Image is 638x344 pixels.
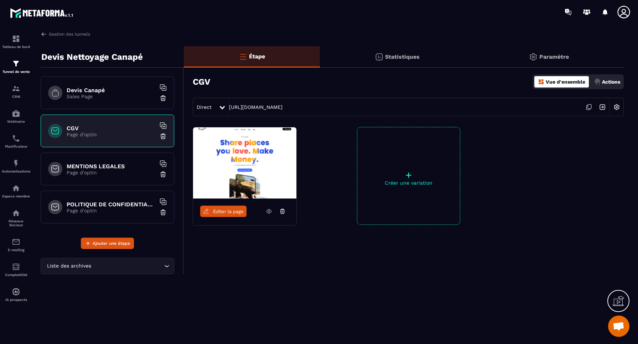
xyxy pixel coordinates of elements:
img: trash [160,133,167,140]
p: Tunnel de vente [2,70,30,74]
a: schedulerschedulerPlanificateur [2,129,30,154]
img: bars-o.4a397970.svg [239,52,247,61]
img: formation [12,84,20,93]
a: accountantaccountantComptabilité [2,257,30,282]
h6: MENTIONS LEGALES [67,163,156,170]
img: email [12,238,20,246]
img: setting-gr.5f69749f.svg [529,53,538,61]
img: automations [12,184,20,192]
p: Vue d'ensemble [546,79,585,85]
img: dashboard-orange.40269519.svg [538,79,544,85]
div: Search for option [41,258,174,274]
button: Ajouter une étape [81,238,134,249]
p: Webinaire [2,120,30,123]
p: + [357,170,460,180]
p: Page d'optin [67,132,156,137]
span: Liste des archives [45,262,93,270]
p: Statistiques [385,53,420,60]
img: trash [160,95,167,102]
p: Devis Nettoyage Canapé [41,50,143,64]
span: Ajouter une étape [93,240,130,247]
img: social-network [12,209,20,217]
p: Automatisations [2,169,30,173]
a: formationformationTunnel de vente [2,54,30,79]
p: Page d'optin [67,170,156,175]
span: Direct [197,104,212,110]
p: Sales Page [67,94,156,99]
p: Paramètre [539,53,569,60]
a: automationsautomationsWebinaire [2,104,30,129]
p: CRM [2,95,30,99]
p: Créer une variation [357,180,460,186]
p: Planificateur [2,144,30,148]
h6: POLITIQUE DE CONFIDENTIALITE [67,201,156,208]
p: Étape [249,53,265,60]
img: setting-w.858f3a88.svg [610,100,623,114]
p: Espace membre [2,194,30,198]
img: image [193,127,296,199]
a: [URL][DOMAIN_NAME] [229,104,282,110]
a: Gestion des tunnels [41,31,90,37]
img: automations [12,109,20,118]
a: automationsautomationsAutomatisations [2,154,30,179]
img: automations [12,159,20,168]
img: formation [12,35,20,43]
a: formationformationCRM [2,79,30,104]
img: arrow [41,31,47,37]
img: accountant [12,263,20,271]
a: social-networksocial-networkRéseaux Sociaux [2,203,30,232]
p: IA prospects [2,298,30,302]
span: Éditer la page [213,209,244,214]
img: trash [160,171,167,178]
a: emailemailE-mailing [2,232,30,257]
img: logo [10,6,74,19]
img: scheduler [12,134,20,143]
input: Search for option [93,262,162,270]
p: E-mailing [2,248,30,252]
img: arrow-next.bcc2205e.svg [596,100,609,114]
a: Ouvrir le chat [608,316,629,337]
a: formationformationTableau de bord [2,29,30,54]
a: Éditer la page [200,206,247,217]
img: stats.20deebd0.svg [375,53,383,61]
a: automationsautomationsEspace membre [2,179,30,203]
h3: CGV [193,77,210,87]
p: Comptabilité [2,273,30,277]
img: actions.d6e523a2.png [594,79,601,85]
p: Page d'optin [67,208,156,213]
h6: Devis Canapé [67,87,156,94]
p: Tableau de bord [2,45,30,49]
img: trash [160,209,167,216]
img: automations [12,287,20,296]
p: Réseaux Sociaux [2,219,30,227]
p: Actions [602,79,620,85]
h6: CGV [67,125,156,132]
img: formation [12,59,20,68]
